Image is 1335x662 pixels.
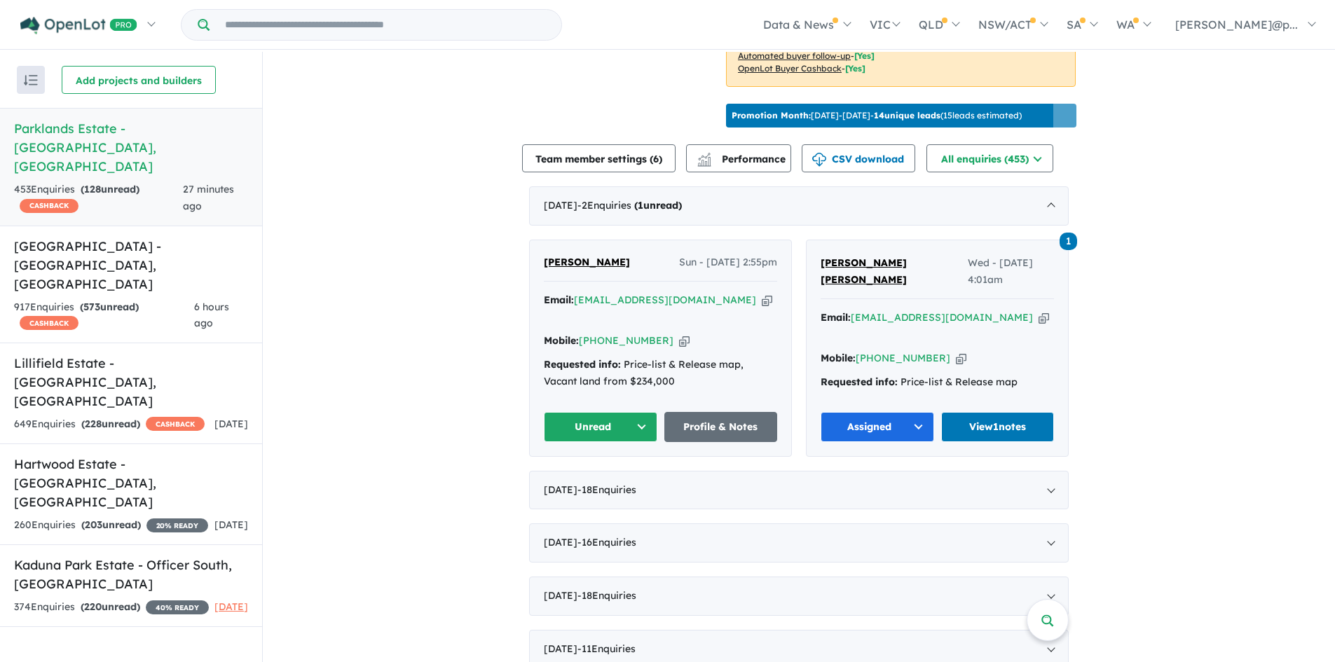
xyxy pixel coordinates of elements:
[544,412,657,442] button: Unread
[697,157,711,166] img: bar-chart.svg
[854,50,875,61] span: [Yes]
[732,110,811,120] b: Promotion Month:
[738,50,851,61] u: Automated buyer follow-up
[81,418,140,430] strong: ( unread)
[544,358,621,371] strong: Requested info:
[85,518,102,531] span: 203
[577,589,636,602] span: - 18 Enquir ies
[24,75,38,85] img: sort.svg
[577,642,636,655] span: - 11 Enquir ies
[732,109,1022,122] p: [DATE] - [DATE] - ( 15 leads estimated)
[574,294,756,306] a: [EMAIL_ADDRESS][DOMAIN_NAME]
[146,600,209,614] span: 40 % READY
[14,455,248,511] h5: Hartwood Estate - [GEOGRAPHIC_DATA] , [GEOGRAPHIC_DATA]
[20,17,137,34] img: Openlot PRO Logo White
[821,375,898,388] strong: Requested info:
[183,183,234,212] span: 27 minutes ago
[14,517,208,534] div: 260 Enquir ies
[14,181,183,215] div: 453 Enquir ies
[214,418,248,430] span: [DATE]
[821,352,856,364] strong: Mobile:
[699,153,786,165] span: Performance
[14,237,248,294] h5: [GEOGRAPHIC_DATA] - [GEOGRAPHIC_DATA] , [GEOGRAPHIC_DATA]
[81,183,139,195] strong: ( unread)
[821,374,1054,391] div: Price-list & Release map
[1175,18,1298,32] span: [PERSON_NAME]@p...
[529,523,1069,563] div: [DATE]
[821,311,851,324] strong: Email:
[529,577,1069,616] div: [DATE]
[20,199,78,213] span: CASHBACK
[762,293,772,308] button: Copy
[1060,233,1077,250] span: 1
[1039,310,1049,325] button: Copy
[522,144,676,172] button: Team member settings (6)
[638,199,643,212] span: 1
[577,483,636,496] span: - 18 Enquir ies
[146,518,208,532] span: 20 % READY
[544,334,579,347] strong: Mobile:
[81,518,141,531] strong: ( unread)
[679,333,690,348] button: Copy
[62,66,216,94] button: Add projects and builders
[83,301,100,313] span: 573
[686,144,791,172] button: Performance
[956,351,966,366] button: Copy
[653,153,659,165] span: 6
[579,334,673,347] a: [PHONE_NUMBER]
[821,412,934,442] button: Assigned
[664,412,778,442] a: Profile & Notes
[926,144,1053,172] button: All enquiries (453)
[544,256,630,268] span: [PERSON_NAME]
[529,471,1069,510] div: [DATE]
[941,412,1055,442] a: View1notes
[544,294,574,306] strong: Email:
[80,301,139,313] strong: ( unread)
[577,199,682,212] span: - 2 Enquir ies
[146,417,205,431] span: CASHBACK
[821,255,968,289] a: [PERSON_NAME] [PERSON_NAME]
[529,186,1069,226] div: [DATE]
[84,183,101,195] span: 128
[821,256,907,286] span: [PERSON_NAME] [PERSON_NAME]
[81,600,140,613] strong: ( unread)
[856,352,950,364] a: [PHONE_NUMBER]
[14,354,248,411] h5: Lillifield Estate - [GEOGRAPHIC_DATA] , [GEOGRAPHIC_DATA]
[20,316,78,330] span: CASHBACK
[812,153,826,167] img: download icon
[968,255,1054,289] span: Wed - [DATE] 4:01am
[212,10,559,40] input: Try estate name, suburb, builder or developer
[1060,231,1077,250] a: 1
[634,199,682,212] strong: ( unread)
[14,299,194,333] div: 917 Enquir ies
[679,254,777,271] span: Sun - [DATE] 2:55pm
[14,556,248,593] h5: Kaduna Park Estate - Officer South , [GEOGRAPHIC_DATA]
[874,110,940,120] b: 14 unique leads
[84,600,102,613] span: 220
[194,301,229,330] span: 6 hours ago
[577,536,636,549] span: - 16 Enquir ies
[802,144,915,172] button: CSV download
[14,599,209,616] div: 374 Enquir ies
[214,518,248,531] span: [DATE]
[738,63,842,74] u: OpenLot Buyer Cashback
[698,153,711,160] img: line-chart.svg
[544,357,777,390] div: Price-list & Release map, Vacant land from $234,000
[214,600,248,613] span: [DATE]
[845,63,865,74] span: [Yes]
[14,416,205,433] div: 649 Enquir ies
[544,254,630,271] a: [PERSON_NAME]
[851,311,1033,324] a: [EMAIL_ADDRESS][DOMAIN_NAME]
[85,418,102,430] span: 228
[14,119,248,176] h5: Parklands Estate - [GEOGRAPHIC_DATA] , [GEOGRAPHIC_DATA]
